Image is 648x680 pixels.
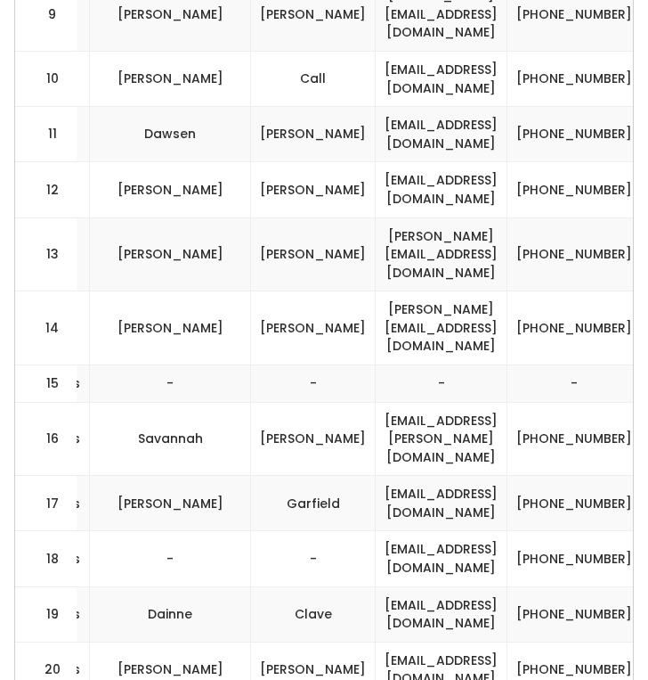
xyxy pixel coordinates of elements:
td: [EMAIL_ADDRESS][DOMAIN_NAME] [376,476,507,531]
td: [PHONE_NUMBER] [507,217,642,291]
td: [PHONE_NUMBER] [507,586,642,642]
td: [PHONE_NUMBER] [507,531,642,586]
td: - [251,531,376,586]
td: - [507,365,642,402]
td: [PERSON_NAME] [90,291,251,365]
td: [PERSON_NAME][EMAIL_ADDRESS][DOMAIN_NAME] [376,291,507,365]
td: 12 [15,162,77,217]
td: [PHONE_NUMBER] [507,476,642,531]
td: 14 [15,291,77,365]
td: 15 [15,365,77,402]
td: [PERSON_NAME] [90,476,251,531]
td: 13 [15,217,77,291]
td: Dawsen [90,107,251,162]
td: [EMAIL_ADDRESS][PERSON_NAME][DOMAIN_NAME] [376,402,507,476]
td: - [90,365,251,402]
td: 19 [15,586,77,642]
td: [EMAIL_ADDRESS][DOMAIN_NAME] [376,586,507,642]
td: 17 [15,476,77,531]
td: Dainne [90,586,251,642]
td: Clave [251,586,376,642]
td: [EMAIL_ADDRESS][DOMAIN_NAME] [376,52,507,107]
td: [PERSON_NAME] [251,217,376,291]
td: [PERSON_NAME] [90,162,251,217]
td: Savannah [90,402,251,476]
td: [EMAIL_ADDRESS][DOMAIN_NAME] [376,162,507,217]
td: 18 [15,531,77,586]
td: Call [251,52,376,107]
td: [PHONE_NUMBER] [507,52,642,107]
td: [PHONE_NUMBER] [507,107,642,162]
td: Garfield [251,476,376,531]
td: - [376,365,507,402]
td: [PERSON_NAME] [251,402,376,476]
td: [EMAIL_ADDRESS][DOMAIN_NAME] [376,531,507,586]
td: - [251,365,376,402]
td: 16 [15,402,77,476]
td: [PERSON_NAME] [251,107,376,162]
td: - [90,531,251,586]
td: [PHONE_NUMBER] [507,291,642,365]
td: [PHONE_NUMBER] [507,162,642,217]
td: [PHONE_NUMBER] [507,402,642,476]
td: [PERSON_NAME] [90,217,251,291]
td: 10 [15,52,77,107]
td: [PERSON_NAME] [90,52,251,107]
td: 11 [15,107,77,162]
td: [PERSON_NAME] [251,162,376,217]
td: [EMAIL_ADDRESS][DOMAIN_NAME] [376,107,507,162]
td: [PERSON_NAME][EMAIL_ADDRESS][DOMAIN_NAME] [376,217,507,291]
td: [PERSON_NAME] [251,291,376,365]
